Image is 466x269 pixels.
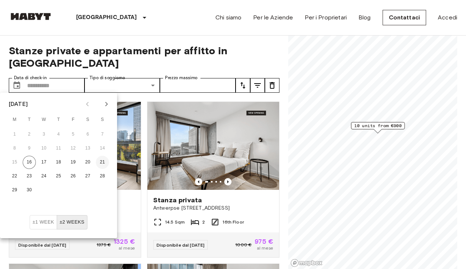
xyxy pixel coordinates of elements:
[265,78,279,93] button: tune
[383,10,426,25] a: Contattaci
[37,113,50,127] span: Wednesday
[30,215,87,229] div: Move In Flexibility
[255,238,273,245] span: 975 €
[52,156,65,169] button: 18
[8,184,21,197] button: 29
[81,156,94,169] button: 20
[147,102,279,190] img: Marketing picture of unit BE-23-003-063-002
[354,122,402,129] span: 10 units from €900
[215,13,241,22] a: Chi siamo
[90,75,125,81] label: Tipo di soggiorno
[96,170,109,183] button: 28
[10,78,24,93] button: Choose date
[23,184,36,197] button: 30
[250,78,265,93] button: tune
[257,245,273,251] span: al mese
[18,242,66,248] span: Disponibile dal [DATE]
[9,13,53,20] img: Habyt
[9,44,279,69] span: Stanze private e appartamenti per affitto in [GEOGRAPHIC_DATA]
[76,13,137,22] p: [GEOGRAPHIC_DATA]
[67,156,80,169] button: 19
[97,242,111,248] span: 1375 €
[14,75,47,81] label: Data di check-in
[235,242,252,248] span: 1000 €
[305,13,347,22] a: Per i Proprietari
[165,75,198,81] label: Prezzo massimo
[30,215,57,229] button: ±1 week
[23,156,36,169] button: 16
[114,238,135,245] span: 1325 €
[153,196,202,204] span: Stanza privata
[165,219,185,225] span: 14.5 Sqm
[23,113,36,127] span: Tuesday
[8,113,21,127] span: Monday
[8,170,21,183] button: 22
[438,13,457,22] a: Accedi
[96,156,109,169] button: 21
[100,98,113,110] button: Next month
[202,219,205,225] span: 2
[57,215,87,229] button: ±2 weeks
[195,178,202,185] button: Previous image
[23,170,36,183] button: 23
[81,170,94,183] button: 27
[253,13,293,22] a: Per le Aziende
[67,170,80,183] button: 26
[81,113,94,127] span: Saturday
[224,178,232,185] button: Previous image
[96,113,109,127] span: Sunday
[157,242,204,248] span: Disponibile dal [DATE]
[52,170,65,183] button: 25
[9,100,28,108] div: [DATE]
[351,122,405,133] div: Map marker
[147,102,279,258] a: Marketing picture of unit BE-23-003-063-002Previous imagePrevious imageStanza privataAntwerpse [S...
[153,204,273,212] span: Antwerpse [STREET_ADDRESS]
[236,78,250,93] button: tune
[222,219,244,225] span: 16th Floor
[119,245,135,251] span: al mese
[358,13,371,22] a: Blog
[67,113,80,127] span: Friday
[290,259,323,267] a: Mapbox logo
[37,170,50,183] button: 24
[52,113,65,127] span: Thursday
[37,156,50,169] button: 17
